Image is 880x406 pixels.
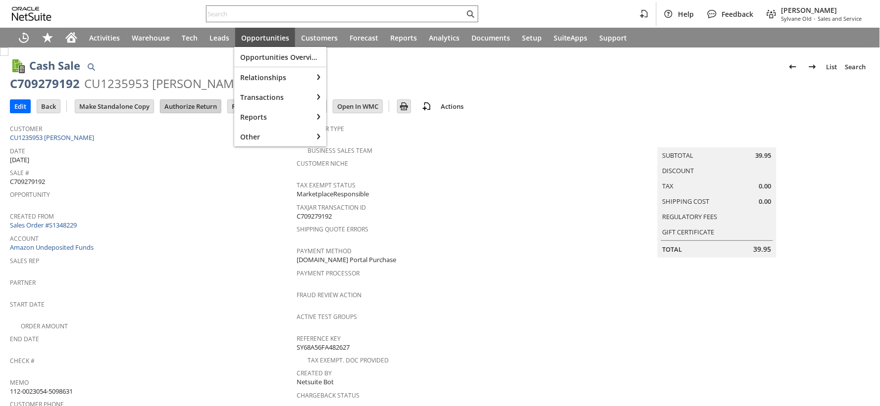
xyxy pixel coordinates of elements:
[663,197,710,206] a: Shipping Cost
[10,177,45,186] span: C709279192
[429,33,460,43] span: Analytics
[663,166,694,175] a: Discount
[781,5,862,15] span: [PERSON_NAME]
[297,189,369,199] span: MarketplaceResponsible
[297,255,396,265] span: [DOMAIN_NAME] Portal Purchase
[10,100,30,113] input: Edit
[787,61,799,73] img: Previous
[36,28,59,47] div: Shortcuts
[522,33,542,43] span: Setup
[176,28,204,47] a: Tech
[235,28,295,47] a: Opportunities
[663,151,694,160] a: Subtotal
[437,102,467,111] a: Actions
[471,33,510,43] span: Documents
[29,57,80,74] h1: Cash Sale
[297,343,350,352] span: SY68A56FA482627
[814,15,816,22] span: -
[333,100,382,113] input: Open In WMC
[83,28,126,47] a: Activities
[297,225,368,233] a: Shipping Quote Errors
[75,100,154,113] input: Make Standalone Copy
[126,28,176,47] a: Warehouse
[350,33,378,43] span: Forecast
[295,28,344,47] a: Customers
[308,146,372,155] a: Business Sales Team
[10,335,39,343] a: End Date
[297,377,334,387] span: Netsuite Bot
[240,92,307,102] span: Transactions
[10,76,80,91] div: C709279192
[10,125,42,133] a: Customer
[516,28,548,47] a: Setup
[18,32,30,44] svg: Recent Records
[594,28,633,47] a: Support
[398,100,410,112] img: Print
[423,28,466,47] a: Analytics
[297,269,360,277] a: Payment Processor
[297,247,352,255] a: Payment Method
[344,28,384,47] a: Forecast
[297,181,356,189] a: Tax Exempt Status
[10,155,29,165] span: [DATE]
[228,100,258,113] input: Refund
[42,32,53,44] svg: Shortcuts
[240,132,307,141] span: Other
[756,151,772,160] span: 39.95
[234,67,312,87] div: Relationships
[548,28,594,47] a: SuiteApps
[59,28,83,47] a: Home
[234,87,312,107] div: Transactions
[10,357,35,365] a: Check #
[21,322,68,330] a: Order Amount
[234,107,312,127] div: Reports
[663,181,674,190] a: Tax
[600,33,627,43] span: Support
[204,28,235,47] a: Leads
[240,112,307,122] span: Reports
[663,212,718,221] a: Regulatory Fees
[209,33,229,43] span: Leads
[398,100,411,113] input: Print
[722,9,754,19] span: Feedback
[301,33,338,43] span: Customers
[10,300,45,309] a: Start Date
[297,159,348,168] a: Customer Niche
[759,181,772,191] span: 0.00
[384,28,423,47] a: Reports
[182,33,198,43] span: Tech
[10,147,25,155] a: Date
[240,52,320,62] span: Opportunities Overview
[297,212,332,221] span: C709279192
[10,378,29,387] a: Memo
[10,169,29,177] a: Sale #
[754,244,772,254] span: 39.95
[823,59,841,75] a: List
[132,33,170,43] span: Warehouse
[84,76,245,91] div: CU1235953 [PERSON_NAME]
[781,15,812,22] span: Sylvane Old
[10,221,79,229] a: Sales Order #S1348229
[807,61,819,73] img: Next
[207,8,465,20] input: Search
[10,133,97,142] a: CU1235953 [PERSON_NAME]
[841,59,870,75] a: Search
[12,7,52,21] svg: logo
[234,47,326,67] a: Opportunities Overview
[308,356,389,364] a: Tax Exempt. Doc Provided
[297,334,341,343] a: Reference Key
[663,245,682,254] a: Total
[297,203,366,212] a: TaxJar Transaction ID
[10,234,39,243] a: Account
[10,278,36,287] a: Partner
[466,28,516,47] a: Documents
[89,33,120,43] span: Activities
[759,197,772,206] span: 0.00
[678,9,694,19] span: Help
[234,127,312,146] div: Other
[658,132,776,147] caption: Summary
[241,33,289,43] span: Opportunities
[37,100,60,113] input: Back
[421,100,433,112] img: add-record.svg
[297,369,332,377] a: Created By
